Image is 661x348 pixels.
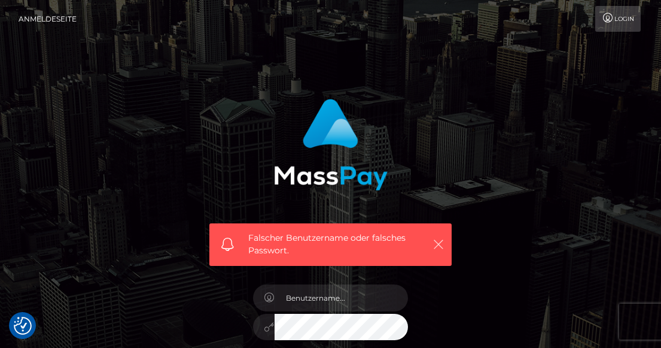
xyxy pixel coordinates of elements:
button: Einwilligungspräferenzen [14,317,32,335]
input: Benutzername... [275,285,409,311]
a: Login [595,6,641,32]
a: Anmeldeseite [19,6,77,32]
img: MassPay-Anmeldung [274,99,388,190]
img: Zustimmungsschaltfläche erneut aufrufen [14,317,32,335]
font: Login [614,15,634,23]
font: Anmeldeseite [19,14,77,23]
font: Falscher Benutzername oder falsches Passwort. [248,232,406,256]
